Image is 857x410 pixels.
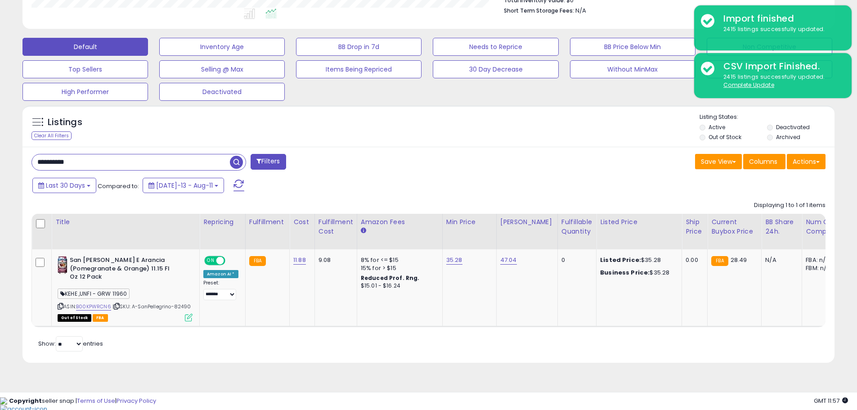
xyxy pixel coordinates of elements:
[717,25,845,34] div: 2415 listings successfully updated.
[159,38,285,56] button: Inventory Age
[159,83,285,101] button: Deactivated
[686,217,704,236] div: Ship Price
[433,38,558,56] button: Needs to Reprice
[319,256,350,264] div: 9.08
[700,113,835,122] p: Listing States:
[731,256,747,264] span: 28.49
[504,7,574,14] b: Short Term Storage Fees:
[143,178,224,193] button: [DATE]-13 - Aug-11
[224,257,238,265] span: OFF
[754,201,826,210] div: Displaying 1 to 1 of 1 items
[446,256,462,265] a: 35.28
[55,217,196,227] div: Title
[22,60,148,78] button: Top Sellers
[446,217,493,227] div: Min Price
[319,217,353,236] div: Fulfillment Cost
[717,60,845,73] div: CSV Import Finished.
[806,217,839,236] div: Num of Comp.
[93,314,108,322] span: FBA
[249,256,266,266] small: FBA
[600,256,641,264] b: Listed Price:
[31,131,72,140] div: Clear All Filters
[296,60,422,78] button: Items Being Repriced
[561,217,592,236] div: Fulfillable Quantity
[776,123,810,131] label: Deactivated
[58,314,91,322] span: All listings that are currently out of stock and unavailable for purchase on Amazon
[723,81,774,89] u: Complete Update
[361,274,420,282] b: Reduced Prof. Rng.
[686,256,700,264] div: 0.00
[600,217,678,227] div: Listed Price
[361,227,366,235] small: Amazon Fees.
[570,60,695,78] button: Without MinMax
[361,282,435,290] div: $15.01 - $16.24
[58,256,193,320] div: ASIN:
[58,256,67,274] img: 51fIy0gQSuL._SL40_.jpg
[570,38,695,56] button: BB Price Below Min
[765,217,798,236] div: BB Share 24h.
[575,6,586,15] span: N/A
[293,217,311,227] div: Cost
[70,256,179,284] b: San [PERSON_NAME] E Arancia (Pomegranate & Orange) 11.15 Fl Oz 12 Pack
[58,288,130,299] span: KEHE ,UNFI - GRW 11960
[765,256,795,264] div: N/A
[156,181,213,190] span: [DATE]-13 - Aug-11
[48,116,82,129] h5: Listings
[361,256,435,264] div: 8% for <= $15
[22,83,148,101] button: High Performer
[600,256,675,264] div: $35.28
[717,12,845,25] div: Import finished
[776,133,800,141] label: Archived
[709,133,741,141] label: Out of Stock
[203,270,238,278] div: Amazon AI *
[32,178,96,193] button: Last 30 Days
[98,182,139,190] span: Compared to:
[806,256,835,264] div: FBA: n/a
[203,280,238,300] div: Preset:
[203,217,242,227] div: Repricing
[561,256,589,264] div: 0
[749,157,777,166] span: Columns
[205,257,216,265] span: ON
[251,154,286,170] button: Filters
[743,154,785,169] button: Columns
[112,303,191,310] span: | SKU: A-SanPellegrino-82490
[38,339,103,348] span: Show: entries
[22,38,148,56] button: Default
[361,217,439,227] div: Amazon Fees
[695,154,742,169] button: Save View
[159,60,285,78] button: Selling @ Max
[361,264,435,272] div: 15% for > $15
[711,217,758,236] div: Current Buybox Price
[296,38,422,56] button: BB Drop in 7d
[709,123,725,131] label: Active
[717,73,845,90] div: 2415 listings successfully updated.
[500,256,517,265] a: 47.04
[600,269,675,277] div: $35.28
[433,60,558,78] button: 30 Day Decrease
[500,217,554,227] div: [PERSON_NAME]
[787,154,826,169] button: Actions
[46,181,85,190] span: Last 30 Days
[293,256,306,265] a: 11.88
[249,217,286,227] div: Fulfillment
[600,268,650,277] b: Business Price:
[711,256,728,266] small: FBA
[806,264,835,272] div: FBM: n/a
[76,303,111,311] a: B00KPWRCN6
